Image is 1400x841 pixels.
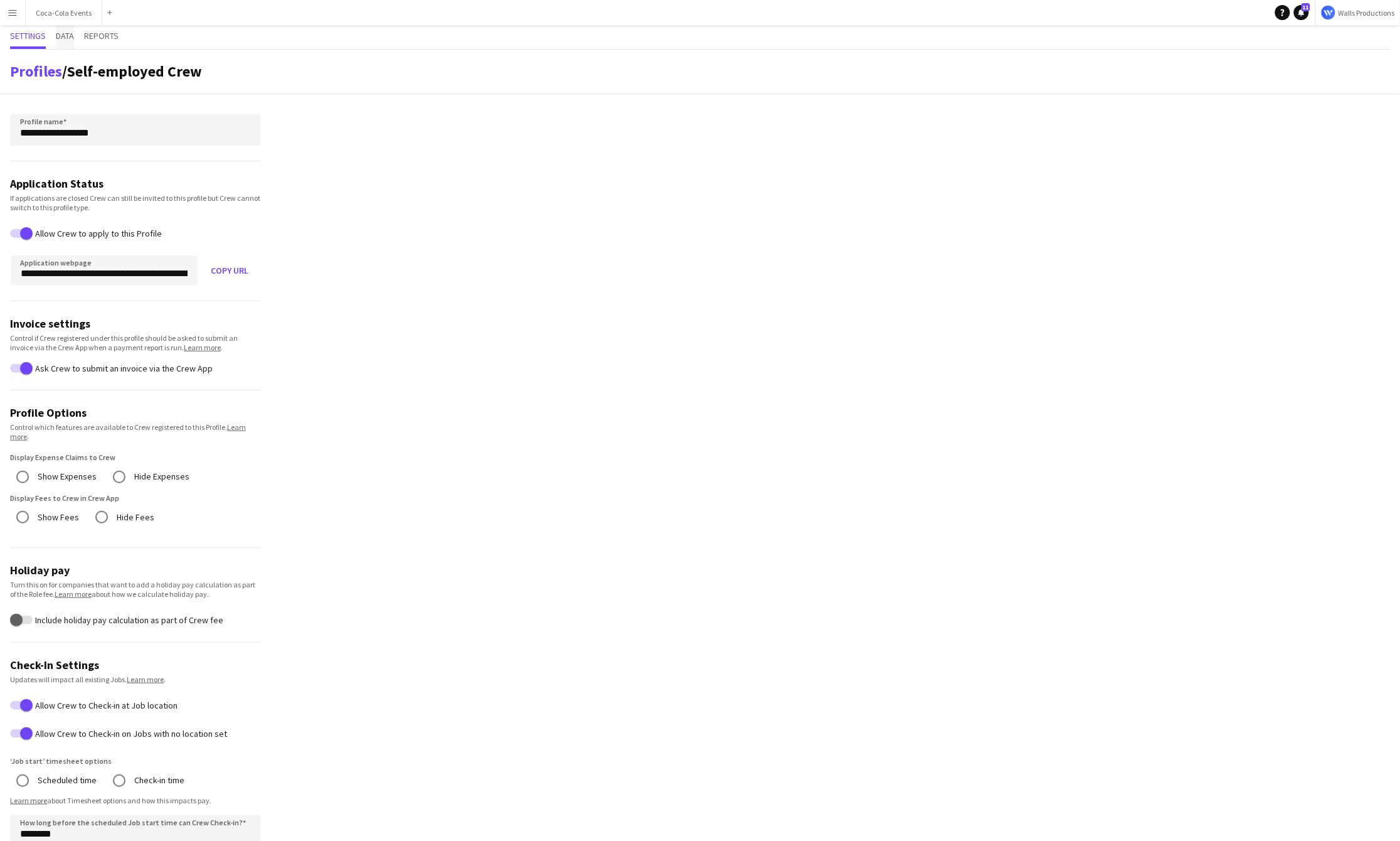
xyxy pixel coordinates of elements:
[10,333,261,352] div: Control if Crew registered under this profile should be asked to submit an invoice via the Crew A...
[10,405,261,420] h3: Profile Options
[114,508,154,527] label: Hide Fees
[10,31,46,40] span: Settings
[10,796,261,805] div: about Timesheet options and how this impacts pay.
[10,422,246,441] a: Learn more
[35,771,97,790] label: Scheduled time
[10,422,261,441] div: Control which features are available to Crew registered to this Profile. .
[35,508,79,527] label: Show Fees
[10,193,261,212] div: If applications are closed Crew can still be invited to this profile but Crew cannot switch to th...
[55,589,92,599] a: Learn more
[10,756,112,766] label: ‘Job start’ timesheet options
[132,771,184,790] label: Check-in time
[10,563,261,577] h3: Holiday pay
[1321,5,1336,20] img: Logo
[10,675,261,684] div: Updates will impact all existing Jobs. .
[184,343,221,352] a: Learn more
[10,580,261,599] div: Turn this on for companies that want to add a holiday pay calculation as part of the Role fee. ab...
[33,700,178,710] label: Allow Crew to Check-in at Job location
[10,493,119,503] label: Display Fees to Crew in Crew App
[127,675,164,684] a: Learn more
[1339,8,1395,18] span: Walls Productions
[1294,5,1309,20] a: 11
[132,467,189,486] label: Hide Expenses
[10,658,261,672] h3: Check-In Settings
[10,62,62,81] a: Profiles
[33,363,213,373] label: Ask Crew to submit an invoice via the Crew App
[67,62,202,81] span: Self-employed Crew
[84,31,119,40] span: Reports
[10,453,115,462] label: Display Expense Claims to Crew
[35,467,97,486] label: Show Expenses
[33,228,162,238] label: Allow Crew to apply to this Profile
[10,62,202,81] h1: /
[56,31,74,40] span: Data
[10,316,261,331] h3: Invoice settings
[33,615,223,625] label: Include holiday pay calculation as part of Crew fee
[33,728,227,738] label: Allow Crew to Check-in on Jobs with no location set
[10,176,261,191] h3: Application Status
[1302,3,1310,11] span: 11
[10,796,47,805] a: Learn more
[26,1,102,25] button: Coca-Cola Events
[198,255,261,286] button: Copy URL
